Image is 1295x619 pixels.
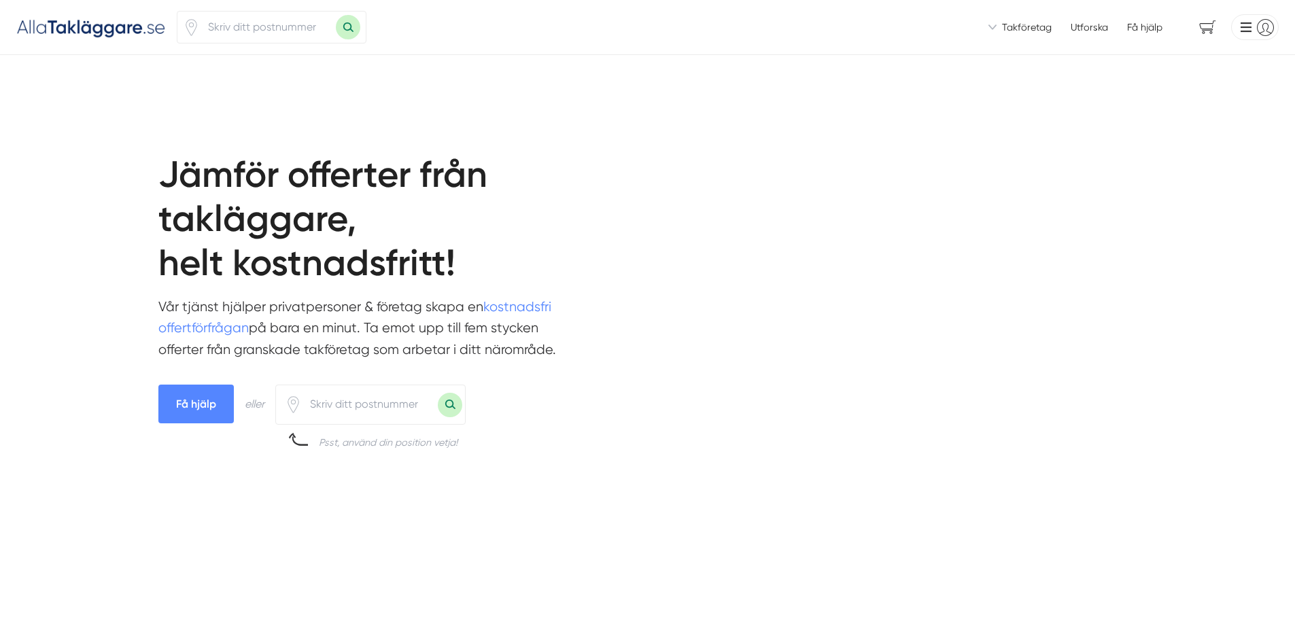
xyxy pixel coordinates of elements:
a: Utforska [1071,20,1108,34]
span: Klicka för att använda din position. [183,19,200,36]
span: Få hjälp [1127,20,1162,34]
span: navigation-cart [1190,16,1226,39]
div: Psst, använd din position vetja! [319,436,457,449]
svg: Pin / Karta [183,19,200,36]
button: Sök med postnummer [438,393,462,417]
span: Klicka för att använda din position. [285,396,302,413]
button: Sök med postnummer [336,15,360,39]
span: Få hjälp [158,385,234,423]
h1: Jämför offerter från takläggare, helt kostnadsfritt! [158,153,615,296]
div: eller [245,395,264,412]
span: Takföretag [1002,20,1052,34]
p: Vår tjänst hjälper privatpersoner & företag skapa en på bara en minut. Ta emot upp till fem styck... [158,296,570,367]
input: Skriv ditt postnummer [302,389,438,420]
svg: Pin / Karta [285,396,302,413]
input: Skriv ditt postnummer [200,12,336,43]
img: Alla Takläggare [16,16,166,38]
